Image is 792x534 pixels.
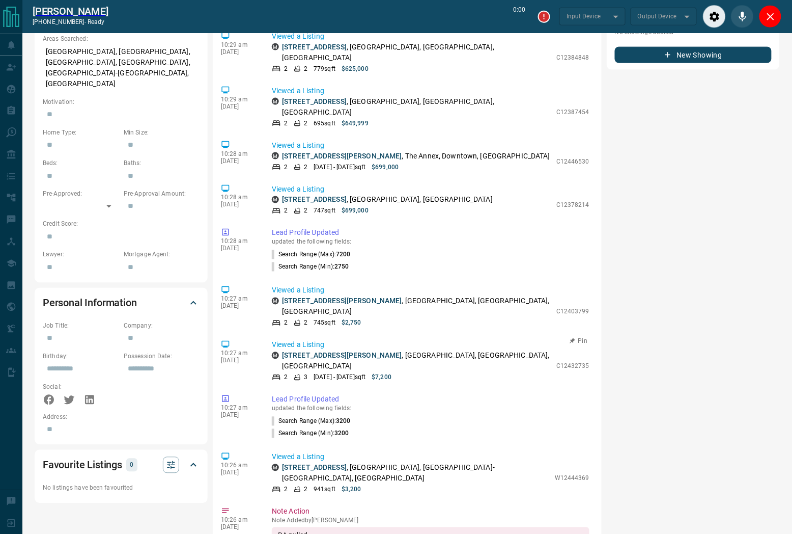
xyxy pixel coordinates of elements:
p: 2 [284,163,288,172]
p: [DATE] [221,469,257,476]
p: W12444369 [555,474,589,483]
p: Address: [43,413,200,422]
h2: Favourite Listings [43,457,122,473]
a: [STREET_ADDRESS] [282,97,347,105]
p: [GEOGRAPHIC_DATA], [GEOGRAPHIC_DATA], [GEOGRAPHIC_DATA], [GEOGRAPHIC_DATA], [GEOGRAPHIC_DATA]-[GE... [43,43,200,92]
p: Areas Searched: [43,34,200,43]
a: [PERSON_NAME] [33,5,108,17]
p: $3,200 [342,485,361,494]
p: C12403799 [556,307,589,316]
p: C12446530 [556,157,589,166]
p: $7,200 [372,373,391,382]
p: [DATE] [221,103,257,110]
p: Pre-Approved: [43,189,119,198]
div: mrloft.ca [272,152,279,159]
p: Viewed a Listing [272,452,589,463]
p: $699,000 [342,206,369,216]
p: Min Size: [124,128,200,137]
p: Search Range (Min) : [272,262,349,272]
p: 745 sqft [314,318,335,328]
p: 2 [304,485,307,494]
p: 2 [284,318,288,328]
p: 0 [129,460,134,471]
p: [DATE] [221,157,257,165]
p: Search Range (Min) : [272,429,349,438]
p: Mortgage Agent: [124,250,200,259]
p: [DATE] [221,524,257,531]
span: 3200 [336,418,350,425]
p: Social: [43,383,119,392]
a: [STREET_ADDRESS][PERSON_NAME] [282,152,402,160]
p: , [GEOGRAPHIC_DATA], [GEOGRAPHIC_DATA], [GEOGRAPHIC_DATA] [282,296,551,317]
p: [DATE] [221,357,257,364]
span: 2750 [334,263,349,271]
p: , [GEOGRAPHIC_DATA], [GEOGRAPHIC_DATA], [GEOGRAPHIC_DATA] [282,42,551,63]
div: mrloft.ca [272,298,279,305]
p: 2 [284,64,288,73]
p: C12432735 [556,362,589,371]
p: Pre-Approval Amount: [124,189,200,198]
p: Beds: [43,158,119,168]
p: $2,750 [342,318,361,328]
p: Possession Date: [124,352,200,361]
p: Viewed a Listing [272,140,589,151]
p: 2 [284,206,288,216]
p: Home Type: [43,128,119,137]
p: 3 [304,373,307,382]
p: $649,999 [342,119,369,128]
p: , [GEOGRAPHIC_DATA], [GEOGRAPHIC_DATA]-[GEOGRAPHIC_DATA], [GEOGRAPHIC_DATA] [282,463,550,484]
p: 2 [304,318,307,328]
p: 779 sqft [314,64,335,73]
p: updated the following fields: [272,238,589,246]
p: , [GEOGRAPHIC_DATA], [GEOGRAPHIC_DATA], [GEOGRAPHIC_DATA] [282,96,551,118]
p: 695 sqft [314,119,335,128]
p: [DATE] - [DATE] sqft [314,373,365,382]
p: Job Title: [43,322,119,331]
p: 10:27 am [221,350,257,357]
a: [STREET_ADDRESS] [282,196,347,204]
p: [DATE] - [DATE] sqft [314,163,365,172]
p: Lawyer: [43,250,119,259]
div: Close [759,5,782,28]
span: 7200 [336,251,350,258]
p: , [GEOGRAPHIC_DATA], [GEOGRAPHIC_DATA], [GEOGRAPHIC_DATA] [282,351,551,372]
button: New Showing [615,47,772,63]
p: [DATE] [221,412,257,419]
p: $625,000 [342,64,369,73]
div: mrloft.ca [272,352,279,359]
p: 0:00 [514,5,526,28]
div: Favourite Listings0 [43,453,200,477]
p: Viewed a Listing [272,285,589,296]
div: mrloft.ca [272,98,279,105]
p: Viewed a Listing [272,31,589,42]
p: 2 [304,64,307,73]
p: 2 [284,485,288,494]
p: Lead Profile Updated [272,228,589,238]
p: 2 [304,163,307,172]
span: 3200 [334,430,349,437]
div: mrloft.ca [272,464,279,471]
p: Credit Score: [43,220,200,229]
p: Viewed a Listing [272,340,589,351]
p: 10:29 am [221,41,257,48]
p: Note Action [272,506,589,517]
p: 2 [304,119,307,128]
p: C12387454 [556,108,589,117]
p: [PHONE_NUMBER] - [33,17,108,26]
p: C12378214 [556,201,589,210]
p: 2 [284,373,288,382]
p: 2 [284,119,288,128]
p: C12384848 [556,53,589,62]
p: 10:27 am [221,405,257,412]
p: 747 sqft [314,206,335,216]
p: [DATE] [221,245,257,252]
p: Birthday: [43,352,119,361]
p: 10:27 am [221,296,257,303]
p: 10:28 am [221,194,257,201]
p: 10:28 am [221,238,257,245]
p: Note Added by [PERSON_NAME] [272,517,589,524]
p: [DATE] [221,48,257,56]
p: updated the following fields: [272,405,589,412]
p: [DATE] [221,303,257,310]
